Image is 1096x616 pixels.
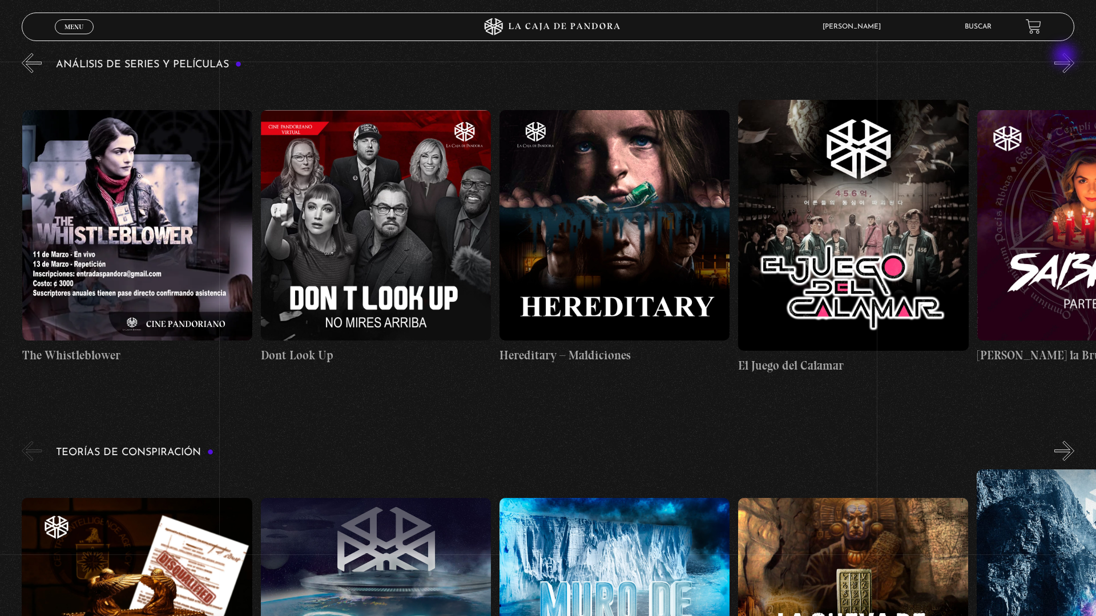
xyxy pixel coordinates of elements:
a: Hereditary – Maldiciones [499,82,730,393]
a: View your shopping cart [1026,19,1041,34]
span: [PERSON_NAME] [817,23,892,30]
button: Next [1054,441,1074,461]
h4: El Juego del Calamar [738,356,968,375]
button: Previous [22,53,42,73]
h4: Dont Look Up [261,346,491,364]
button: Next [1054,53,1074,73]
h3: Análisis de series y películas [56,59,241,70]
button: Previous [22,441,42,461]
a: Dont Look Up [261,82,491,393]
span: Menu [65,23,83,30]
a: The Whistleblower [22,82,252,393]
a: El Juego del Calamar [738,82,968,393]
h3: Teorías de Conspiración [56,447,213,458]
span: Cerrar [61,33,88,40]
h4: The Whistleblower [22,346,252,364]
h4: Hereditary – Maldiciones [499,346,730,364]
a: Buscar [965,23,992,30]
